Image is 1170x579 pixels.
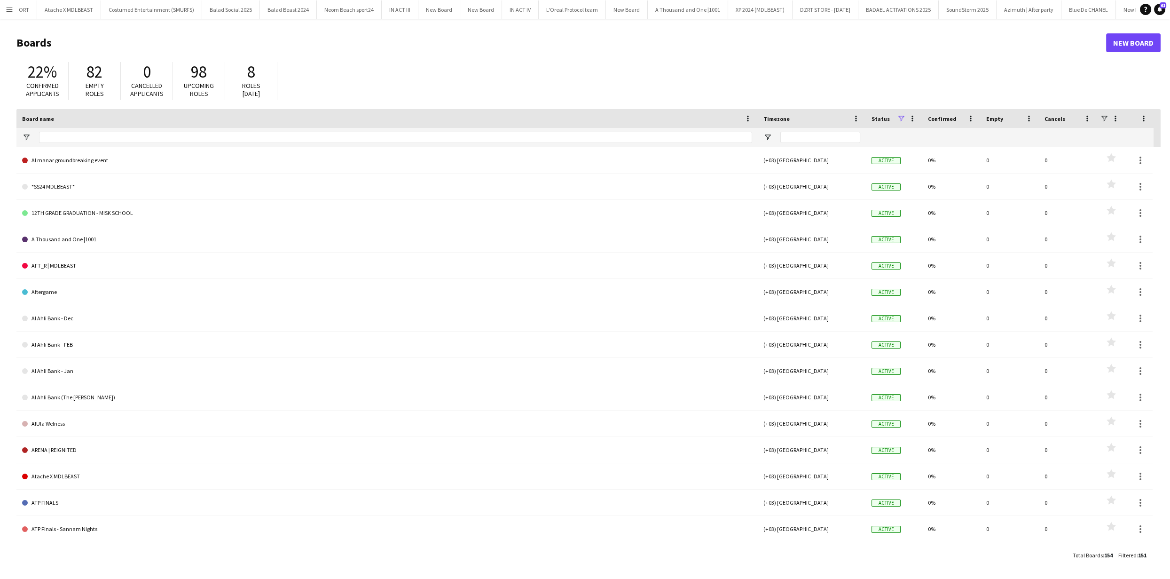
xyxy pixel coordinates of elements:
span: Active [872,210,901,217]
span: Timezone [763,115,790,122]
div: (+03) [GEOGRAPHIC_DATA] [758,358,866,384]
div: 0 [981,226,1039,252]
span: Empty [986,115,1003,122]
div: (+03) [GEOGRAPHIC_DATA] [758,174,866,199]
a: Aftergame [22,279,752,305]
button: DZRT STORE - [DATE] [793,0,858,19]
div: 0 [981,305,1039,331]
span: Active [872,315,901,322]
span: Active [872,420,901,428]
div: 0 [1039,437,1097,463]
div: 0 [1039,174,1097,199]
button: A Thousand and One |1001 [648,0,728,19]
div: 0 [981,490,1039,516]
div: (+03) [GEOGRAPHIC_DATA] [758,200,866,226]
input: Board name Filter Input [39,132,752,143]
div: 0 [981,463,1039,489]
span: Cancels [1044,115,1065,122]
div: 0% [922,305,981,331]
button: BADAEL ACTIVATIONS 2025 [858,0,939,19]
span: Total Boards [1073,552,1103,559]
button: L'Oreal Protocol team [539,0,606,19]
div: (+03) [GEOGRAPHIC_DATA] [758,437,866,463]
div: (+03) [GEOGRAPHIC_DATA] [758,332,866,357]
button: Balad Beast 2024 [260,0,317,19]
span: Filtered [1118,552,1137,559]
span: 98 [191,62,207,82]
a: Al Ahli Bank - Dec [22,305,752,332]
div: 0 [1039,253,1097,278]
div: 0% [922,200,981,226]
div: 0% [922,437,981,463]
div: (+03) [GEOGRAPHIC_DATA] [758,516,866,542]
button: New Board [460,0,502,19]
div: (+03) [GEOGRAPHIC_DATA] [758,253,866,278]
div: 0% [922,411,981,436]
button: IN ACT IV [502,0,539,19]
button: Atache X MDLBEAST [37,0,101,19]
div: 0% [922,384,981,410]
h1: Boards [16,36,1106,50]
span: Board name [22,115,54,122]
span: Active [872,289,901,296]
div: (+03) [GEOGRAPHIC_DATA] [758,279,866,305]
div: 0% [922,463,981,489]
a: New Board [1106,33,1161,52]
a: 12TH GRADE GRADUATION - MISK SCHOOL [22,200,752,226]
button: New Board [1116,0,1158,19]
span: Active [872,394,901,401]
div: 0 [1039,147,1097,173]
div: 0 [1039,463,1097,489]
div: 0 [981,411,1039,436]
a: Al manar groundbreaking event [22,147,752,174]
div: 0 [1039,411,1097,436]
span: Cancelled applicants [130,81,164,98]
a: Al Ahli Bank (The [PERSON_NAME]) [22,384,752,411]
div: 0 [981,147,1039,173]
button: Blue De CHANEL [1061,0,1116,19]
span: Confirmed [928,115,957,122]
span: Confirmed applicants [26,81,59,98]
div: (+03) [GEOGRAPHIC_DATA] [758,463,866,489]
a: ARENA | REIGNITED [22,437,752,463]
div: 0 [981,174,1039,199]
a: AlUla Welness [22,411,752,437]
div: : [1118,546,1146,564]
div: 0 [981,332,1039,357]
div: 0% [922,226,981,252]
div: (+03) [GEOGRAPHIC_DATA] [758,384,866,410]
span: Roles [DATE] [242,81,260,98]
span: 151 [1138,552,1146,559]
div: 0 [981,253,1039,278]
div: (+03) [GEOGRAPHIC_DATA] [758,147,866,173]
div: 0% [922,332,981,357]
div: 0 [981,358,1039,384]
div: 0 [981,200,1039,226]
div: 0 [1039,332,1097,357]
div: 0% [922,279,981,305]
span: 82 [86,62,102,82]
div: 0 [1039,358,1097,384]
div: 0% [922,253,981,278]
div: 0% [922,358,981,384]
div: 0 [1039,490,1097,516]
div: 0% [922,174,981,199]
a: A Thousand and One |1001 [22,226,752,253]
span: 0 [143,62,151,82]
button: New Board [606,0,648,19]
span: Active [872,341,901,349]
div: 0% [922,490,981,516]
span: Active [872,368,901,375]
div: (+03) [GEOGRAPHIC_DATA] [758,411,866,436]
a: Al Ahli Bank - FEB [22,332,752,358]
span: Active [872,236,901,243]
button: XP 2024 (MDLBEAST) [728,0,793,19]
div: 0 [981,516,1039,542]
span: Empty roles [86,81,104,98]
a: ATP FINALS [22,490,752,516]
button: IN ACT III [382,0,418,19]
div: 0 [981,384,1039,410]
div: (+03) [GEOGRAPHIC_DATA] [758,490,866,516]
span: Active [872,447,901,454]
span: Active [872,500,901,507]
